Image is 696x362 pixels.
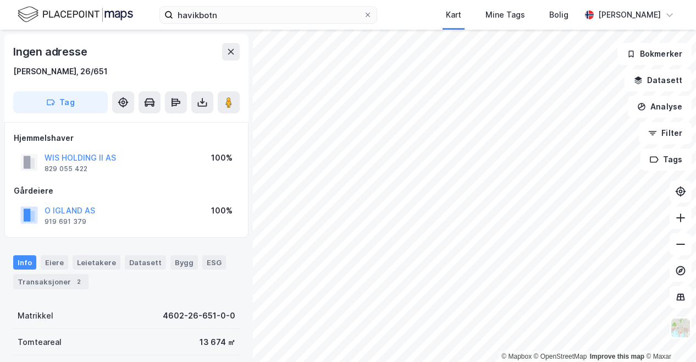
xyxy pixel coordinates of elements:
div: Tomteareal [18,336,62,349]
div: Transaksjoner [13,274,89,289]
div: 919 691 379 [45,217,86,226]
div: 4602-26-651-0-0 [163,309,235,322]
div: [PERSON_NAME], 26/651 [13,65,108,78]
div: 829 055 422 [45,164,87,173]
div: 100% [211,204,233,217]
div: Kart [446,8,461,21]
div: Hjemmelshaver [14,131,239,145]
div: [PERSON_NAME] [598,8,661,21]
button: Bokmerker [617,43,692,65]
div: Matrikkel [18,309,53,322]
div: Mine Tags [485,8,525,21]
div: 100% [211,151,233,164]
div: ESG [202,255,226,270]
a: Mapbox [501,353,532,360]
div: Datasett [125,255,166,270]
div: Bolig [549,8,568,21]
button: Analyse [628,96,692,118]
button: Tags [640,149,692,171]
a: Improve this map [590,353,644,360]
div: Leietakere [73,255,120,270]
button: Datasett [625,69,692,91]
div: Info [13,255,36,270]
div: Kontrollprogram for chat [641,309,696,362]
button: Tag [13,91,108,113]
input: Søk på adresse, matrikkel, gårdeiere, leietakere eller personer [173,7,363,23]
div: Eiere [41,255,68,270]
div: Gårdeiere [14,184,239,198]
a: OpenStreetMap [534,353,587,360]
div: 2 [73,276,84,287]
iframe: Chat Widget [641,309,696,362]
div: 13 674 ㎡ [200,336,235,349]
button: Filter [639,122,692,144]
div: Bygg [170,255,198,270]
img: logo.f888ab2527a4732fd821a326f86c7f29.svg [18,5,133,24]
div: Ingen adresse [13,43,89,61]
